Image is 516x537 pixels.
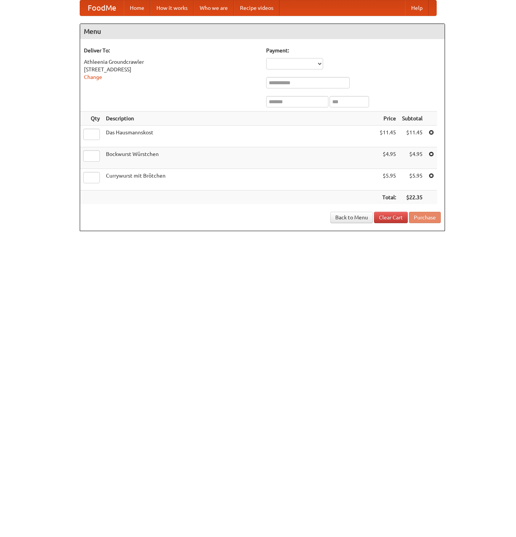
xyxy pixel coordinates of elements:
[84,74,102,80] a: Change
[80,0,124,16] a: FoodMe
[84,47,259,54] h5: Deliver To:
[234,0,279,16] a: Recipe videos
[103,126,377,147] td: Das Hausmannskost
[266,47,441,54] h5: Payment:
[150,0,194,16] a: How it works
[103,112,377,126] th: Description
[377,126,399,147] td: $11.45
[405,0,429,16] a: Help
[80,24,445,39] h4: Menu
[399,169,426,191] td: $5.95
[330,212,373,223] a: Back to Menu
[377,191,399,205] th: Total:
[194,0,234,16] a: Who we are
[80,112,103,126] th: Qty
[399,126,426,147] td: $11.45
[84,66,259,73] div: [STREET_ADDRESS]
[103,147,377,169] td: Bockwurst Würstchen
[374,212,408,223] a: Clear Cart
[399,191,426,205] th: $22.35
[84,58,259,66] div: Athleenia Groundcrawler
[377,147,399,169] td: $4.95
[399,112,426,126] th: Subtotal
[399,147,426,169] td: $4.95
[409,212,441,223] button: Purchase
[377,112,399,126] th: Price
[124,0,150,16] a: Home
[377,169,399,191] td: $5.95
[103,169,377,191] td: Currywurst mit Brötchen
